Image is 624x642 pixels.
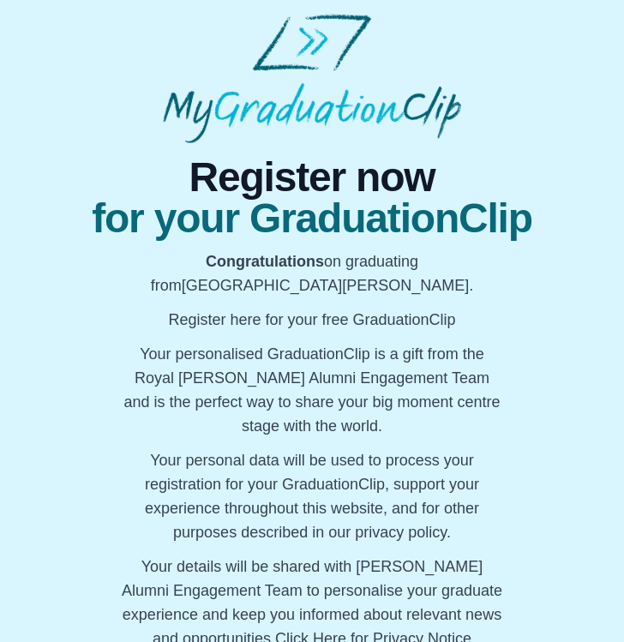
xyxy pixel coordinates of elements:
p: on graduating from [GEOGRAPHIC_DATA][PERSON_NAME]. [120,249,504,297]
span: for your GraduationClip [92,198,532,239]
b: Congratulations [206,253,324,270]
span: Register now [92,157,532,198]
img: MyGraduationClip [163,14,461,143]
p: Your personalised GraduationClip is a gift from the Royal [PERSON_NAME] Alumni Engagement Team an... [120,342,504,438]
p: Your personal data will be used to process your registration for your GraduationClip, support you... [120,448,504,544]
p: Register here for your free GraduationClip [120,308,504,332]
